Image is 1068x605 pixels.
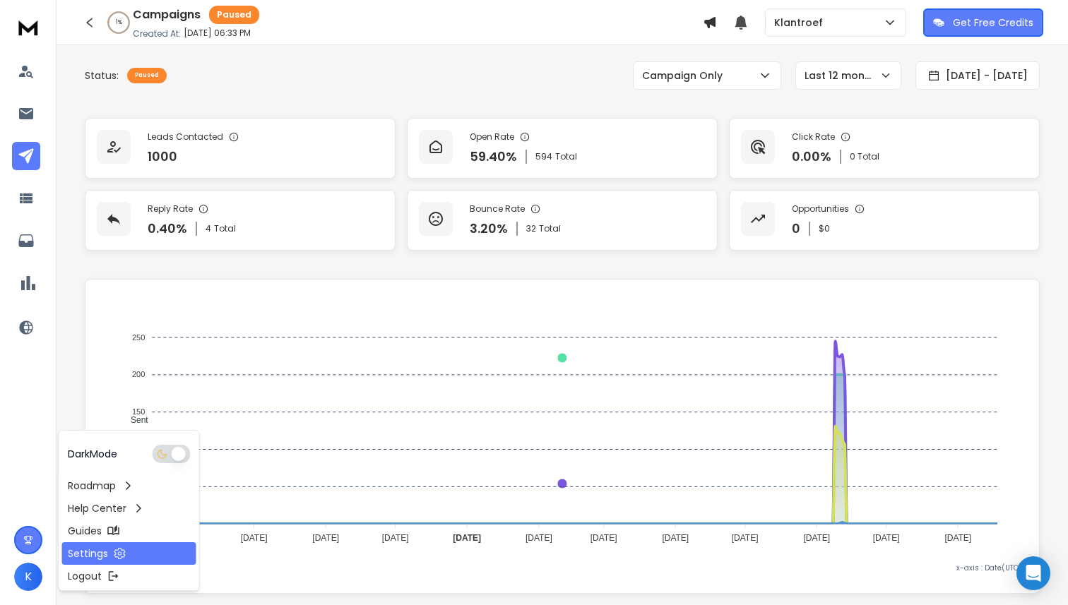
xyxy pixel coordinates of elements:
[539,223,561,234] span: Total
[819,223,830,234] p: $ 0
[792,219,800,239] p: 0
[953,16,1033,30] p: Get Free Credits
[85,68,119,83] p: Status:
[68,479,116,493] p: Roadmap
[470,219,508,239] p: 3.20 %
[209,6,259,24] div: Paused
[774,16,829,30] p: Klantroef
[850,151,879,162] p: 0 Total
[662,533,689,543] tspan: [DATE]
[62,497,196,520] a: Help Center
[148,147,177,167] p: 1000
[214,223,236,234] span: Total
[470,131,514,143] p: Open Rate
[407,118,718,179] a: Open Rate59.40%594Total
[14,14,42,40] img: logo
[805,68,879,83] p: Last 12 months
[68,524,102,538] p: Guides
[62,542,196,565] a: Settings
[148,131,223,143] p: Leads Contacted
[944,533,971,543] tspan: [DATE]
[312,533,339,543] tspan: [DATE]
[792,131,835,143] p: Click Rate
[68,501,126,515] p: Help Center
[68,546,108,561] p: Settings
[97,563,1028,573] p: x-axis : Date(UTC)
[792,203,849,215] p: Opportunities
[14,563,42,591] button: K
[241,533,268,543] tspan: [DATE]
[85,190,396,251] a: Reply Rate0.40%4Total
[127,68,167,83] div: Paused
[729,190,1040,251] a: Opportunities0$0
[470,203,525,215] p: Bounce Rate
[535,151,552,162] span: 594
[732,533,759,543] tspan: [DATE]
[85,118,396,179] a: Leads Contacted1000
[120,415,148,425] span: Sent
[453,533,481,543] tspan: [DATE]
[873,533,900,543] tspan: [DATE]
[555,151,577,162] span: Total
[184,28,251,39] p: [DATE] 06:33 PM
[923,8,1043,37] button: Get Free Credits
[382,533,409,543] tspan: [DATE]
[132,333,145,342] tspan: 250
[148,219,187,239] p: 0.40 %
[803,533,830,543] tspan: [DATE]
[132,371,145,379] tspan: 200
[526,533,552,543] tspan: [DATE]
[148,203,193,215] p: Reply Rate
[470,147,517,167] p: 59.40 %
[132,407,145,416] tspan: 150
[133,28,181,40] p: Created At:
[526,223,536,234] span: 32
[62,474,196,497] a: Roadmap
[792,147,831,167] p: 0.00 %
[642,68,728,83] p: Campaign Only
[62,520,196,542] a: Guides
[68,447,117,461] p: Dark Mode
[1016,556,1050,590] div: Open Intercom Messenger
[729,118,1040,179] a: Click Rate0.00%0 Total
[133,6,201,23] h1: Campaigns
[68,569,102,583] p: Logout
[591,533,617,543] tspan: [DATE]
[116,18,122,27] p: 1 %
[206,223,211,234] span: 4
[915,61,1040,90] button: [DATE] - [DATE]
[407,190,718,251] a: Bounce Rate3.20%32Total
